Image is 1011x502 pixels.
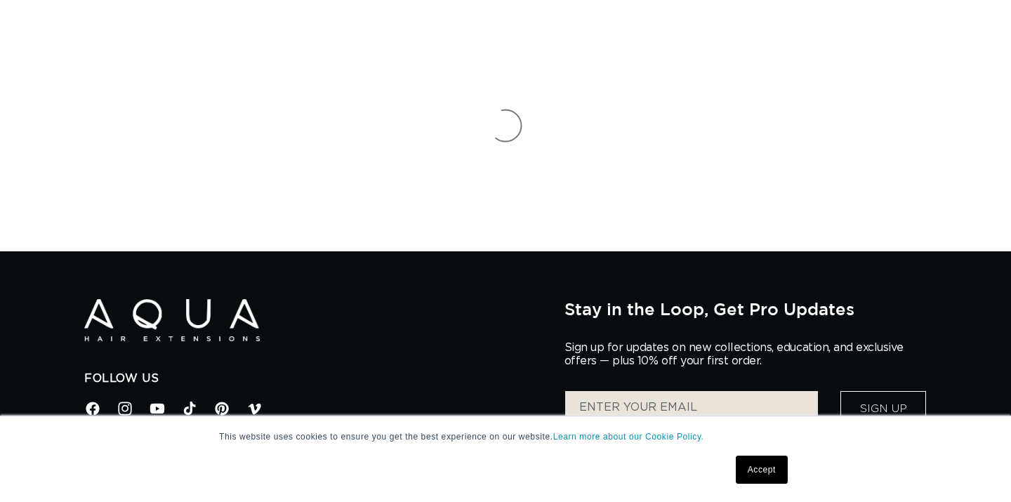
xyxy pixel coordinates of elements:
p: This website uses cookies to ensure you get the best experience on our website. [219,430,792,443]
input: ENTER YOUR EMAIL [565,391,818,426]
a: Accept [736,456,788,484]
p: Sign up for updates on new collections, education, and exclusive offers — plus 10% off your first... [564,341,916,368]
button: Sign Up [840,391,926,426]
h2: Stay in the Loop, Get Pro Updates [564,299,927,319]
img: Aqua Hair Extensions [84,299,260,342]
h2: Follow Us [84,371,543,386]
a: Learn more about our Cookie Policy. [553,432,704,442]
